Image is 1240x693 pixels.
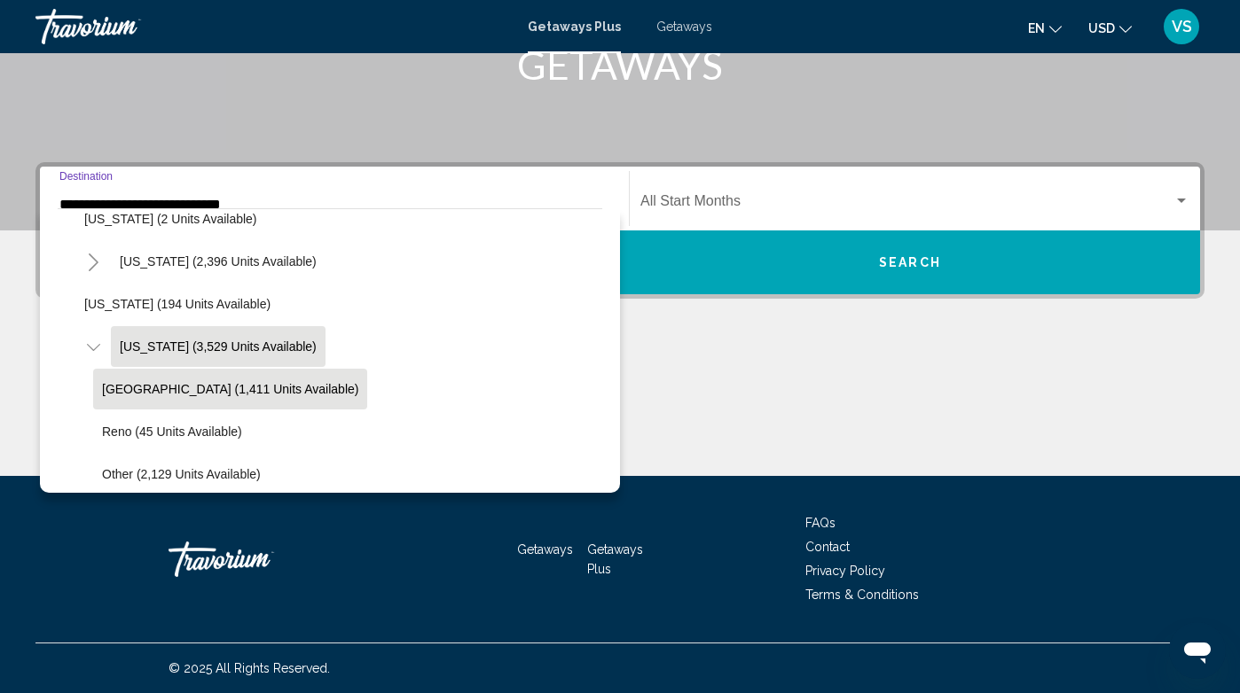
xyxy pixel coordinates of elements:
[1172,18,1192,35] span: VS
[656,19,712,34] a: Getaways
[1158,8,1205,45] button: User Menu
[1028,21,1045,35] span: en
[102,424,242,439] span: Reno (45 units available)
[805,564,885,578] a: Privacy Policy
[587,542,643,576] a: Getaways Plus
[169,533,346,586] a: Travorium
[805,588,919,602] a: Terms & Conditions
[805,516,836,530] a: FAQs
[84,297,271,311] span: [US_STATE] (194 units available)
[93,369,367,409] button: [GEOGRAPHIC_DATA] (1,411 units available)
[111,326,326,367] button: [US_STATE] (3,529 units available)
[102,467,261,481] span: Other (2,129 units available)
[84,212,257,226] span: [US_STATE] (2 units available)
[93,411,251,452] button: Reno (45 units available)
[528,19,621,34] a: Getaways Plus
[75,329,111,364] button: Toggle Nevada (3,529 units available)
[1028,15,1062,41] button: Change language
[620,230,1200,294] button: Search
[102,382,358,396] span: [GEOGRAPHIC_DATA] (1,411 units available)
[805,540,850,554] a: Contact
[40,167,1200,294] div: Search widget
[75,244,111,279] button: Toggle Missouri (2,396 units available)
[1088,15,1132,41] button: Change currency
[75,284,279,324] button: [US_STATE] (194 units available)
[517,542,573,557] a: Getaways
[111,241,326,282] button: [US_STATE] (2,396 units available)
[879,256,941,270] span: Search
[1088,21,1115,35] span: USD
[75,199,266,239] button: [US_STATE] (2 units available)
[120,254,317,269] span: [US_STATE] (2,396 units available)
[1169,622,1226,679] iframe: Button to launch messaging window
[169,661,330,675] span: © 2025 All Rights Reserved.
[35,9,510,44] a: Travorium
[93,454,270,494] button: Other (2,129 units available)
[120,339,317,354] span: [US_STATE] (3,529 units available)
